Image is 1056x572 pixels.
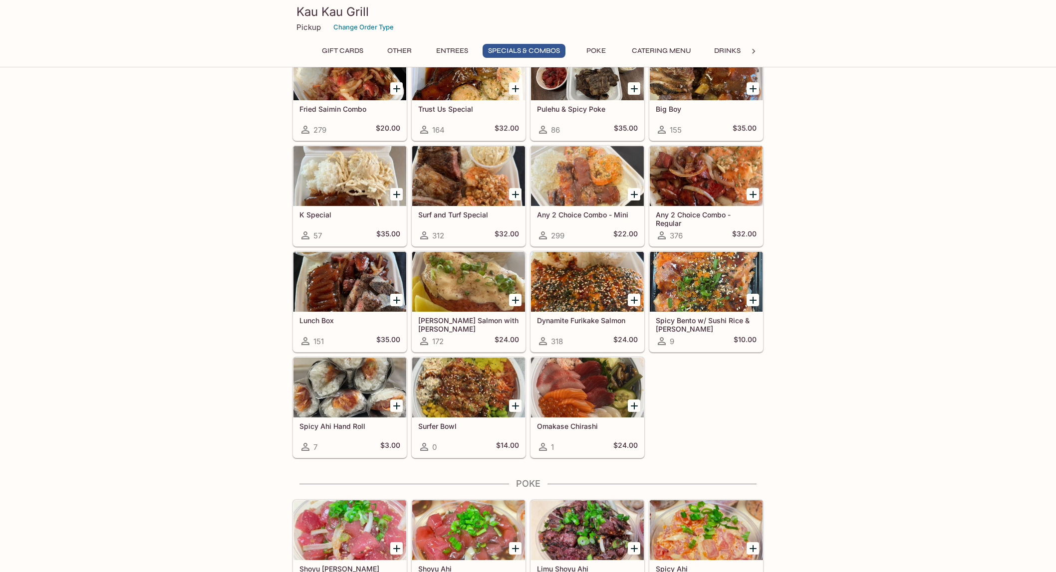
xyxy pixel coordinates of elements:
button: Add Spicy Bento w/ Sushi Rice & Nori [747,294,759,306]
button: Specials & Combos [483,44,565,58]
h5: $22.00 [613,229,638,241]
a: Any 2 Choice Combo - Mini299$22.00 [530,146,644,246]
div: Any 2 Choice Combo - Mini [531,146,644,206]
div: Pulehu & Spicy Poke [531,40,644,100]
button: Other [377,44,422,58]
span: 0 [432,442,437,452]
h5: Any 2 Choice Combo - Mini [537,210,638,219]
h5: $3.00 [380,441,400,453]
span: 57 [313,231,322,240]
button: Add Spicy Ahi [747,542,759,555]
h5: Spicy Bento w/ Sushi Rice & [PERSON_NAME] [656,316,757,333]
button: Add Fried Saimin Combo [390,82,403,95]
div: Big Boy [650,40,763,100]
a: Lunch Box151$35.00 [293,251,407,352]
button: Add Lunch Box [390,294,403,306]
h5: Fried Saimin Combo [299,105,400,113]
h5: Omakase Chirashi [537,422,638,430]
span: 299 [551,231,564,240]
h5: Pulehu & Spicy Poke [537,105,638,113]
h5: $35.00 [376,335,400,347]
h5: $14.00 [496,441,519,453]
a: Trust Us Special164$32.00 [412,40,526,141]
a: [PERSON_NAME] Salmon with [PERSON_NAME]172$24.00 [412,251,526,352]
span: 376 [670,231,683,240]
div: Surfer Bowl [412,358,525,417]
a: Surf and Turf Special312$32.00 [412,146,526,246]
h5: $24.00 [613,441,638,453]
div: Any 2 Choice Combo - Regular [650,146,763,206]
div: Shoyu Ginger Ahi [293,500,406,560]
a: Omakase Chirashi1$24.00 [530,357,644,458]
button: Add Pulehu & Spicy Poke [628,82,640,95]
span: 164 [432,125,445,135]
button: Add Ora King Salmon with Aburi Garlic Mayo [509,294,522,306]
h5: $20.00 [376,124,400,136]
button: Add Shoyu Ahi [509,542,522,555]
div: Shoyu Ahi [412,500,525,560]
div: Fried Saimin Combo [293,40,406,100]
h5: Lunch Box [299,316,400,325]
div: Dynamite Furikake Salmon [531,252,644,312]
h5: $32.00 [495,229,519,241]
button: Catering Menu [626,44,697,58]
button: Add Surf and Turf Special [509,188,522,200]
span: 151 [313,337,324,346]
h4: Poke [292,478,764,489]
div: Spicy Ahi Hand Roll [293,358,406,417]
p: Pickup [296,22,321,32]
a: Any 2 Choice Combo - Regular376$32.00 [649,146,763,246]
div: K Special [293,146,406,206]
h5: Dynamite Furikake Salmon [537,316,638,325]
div: Omakase Chirashi [531,358,644,417]
h5: Spicy Ahi Hand Roll [299,422,400,430]
button: Add Limu Shoyu Ahi [628,542,640,555]
span: 312 [432,231,444,240]
button: Add Any 2 Choice Combo - Mini [628,188,640,200]
button: Gift Cards [316,44,369,58]
h5: $35.00 [614,124,638,136]
span: 155 [670,125,682,135]
div: Trust Us Special [412,40,525,100]
h5: Big Boy [656,105,757,113]
h3: Kau Kau Grill [296,4,760,19]
h5: $35.00 [376,229,400,241]
span: 279 [313,125,326,135]
h5: $24.00 [495,335,519,347]
a: Fried Saimin Combo279$20.00 [293,40,407,141]
button: Drinks [705,44,750,58]
div: Spicy Ahi [650,500,763,560]
span: 318 [551,337,563,346]
div: Ora King Salmon with Aburi Garlic Mayo [412,252,525,312]
h5: $10.00 [734,335,757,347]
div: Lunch Box [293,252,406,312]
a: Surfer Bowl0$14.00 [412,357,526,458]
h5: $32.00 [495,124,519,136]
div: Surf and Turf Special [412,146,525,206]
button: Add Dynamite Furikake Salmon [628,294,640,306]
h5: Trust Us Special [418,105,519,113]
button: Add Spicy Ahi Hand Roll [390,399,403,412]
div: Spicy Bento w/ Sushi Rice & Nori [650,252,763,312]
button: Entrees [430,44,475,58]
a: Pulehu & Spicy Poke86$35.00 [530,40,644,141]
button: Add Trust Us Special [509,82,522,95]
h5: $32.00 [732,229,757,241]
a: K Special57$35.00 [293,146,407,246]
h5: Surf and Turf Special [418,210,519,219]
a: Dynamite Furikake Salmon318$24.00 [530,251,644,352]
button: Change Order Type [329,19,398,35]
h5: [PERSON_NAME] Salmon with [PERSON_NAME] [418,316,519,333]
a: Spicy Ahi Hand Roll7$3.00 [293,357,407,458]
button: Add Big Boy [747,82,759,95]
h5: Surfer Bowl [418,422,519,430]
button: Add K Special [390,188,403,200]
button: Add Omakase Chirashi [628,399,640,412]
button: Add Any 2 Choice Combo - Regular [747,188,759,200]
div: Limu Shoyu Ahi [531,500,644,560]
button: Add Surfer Bowl [509,399,522,412]
span: 7 [313,442,317,452]
span: 86 [551,125,560,135]
a: Big Boy155$35.00 [649,40,763,141]
h5: $24.00 [613,335,638,347]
